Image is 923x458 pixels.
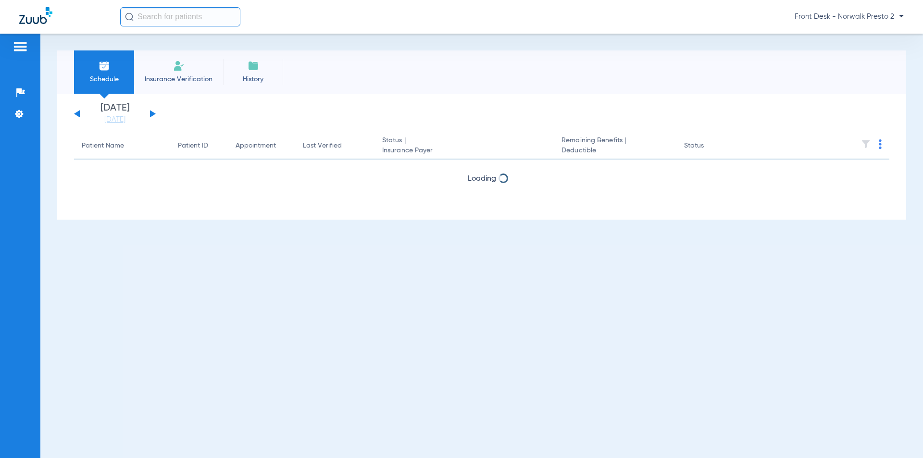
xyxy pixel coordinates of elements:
[82,141,162,151] div: Patient Name
[120,7,240,26] input: Search for patients
[468,175,496,183] span: Loading
[676,133,741,160] th: Status
[125,12,134,21] img: Search Icon
[86,103,144,124] li: [DATE]
[99,60,110,72] img: Schedule
[12,41,28,52] img: hamburger-icon
[795,12,904,22] span: Front Desk - Norwalk Presto 2
[561,146,668,156] span: Deductible
[382,146,546,156] span: Insurance Payer
[554,133,676,160] th: Remaining Benefits |
[86,115,144,124] a: [DATE]
[236,141,287,151] div: Appointment
[303,141,342,151] div: Last Verified
[861,139,871,149] img: filter.svg
[879,139,882,149] img: group-dot-blue.svg
[173,60,185,72] img: Manual Insurance Verification
[303,141,367,151] div: Last Verified
[19,7,52,24] img: Zuub Logo
[248,60,259,72] img: History
[178,141,208,151] div: Patient ID
[82,141,124,151] div: Patient Name
[236,141,276,151] div: Appointment
[374,133,554,160] th: Status |
[230,74,276,84] span: History
[141,74,216,84] span: Insurance Verification
[81,74,127,84] span: Schedule
[178,141,220,151] div: Patient ID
